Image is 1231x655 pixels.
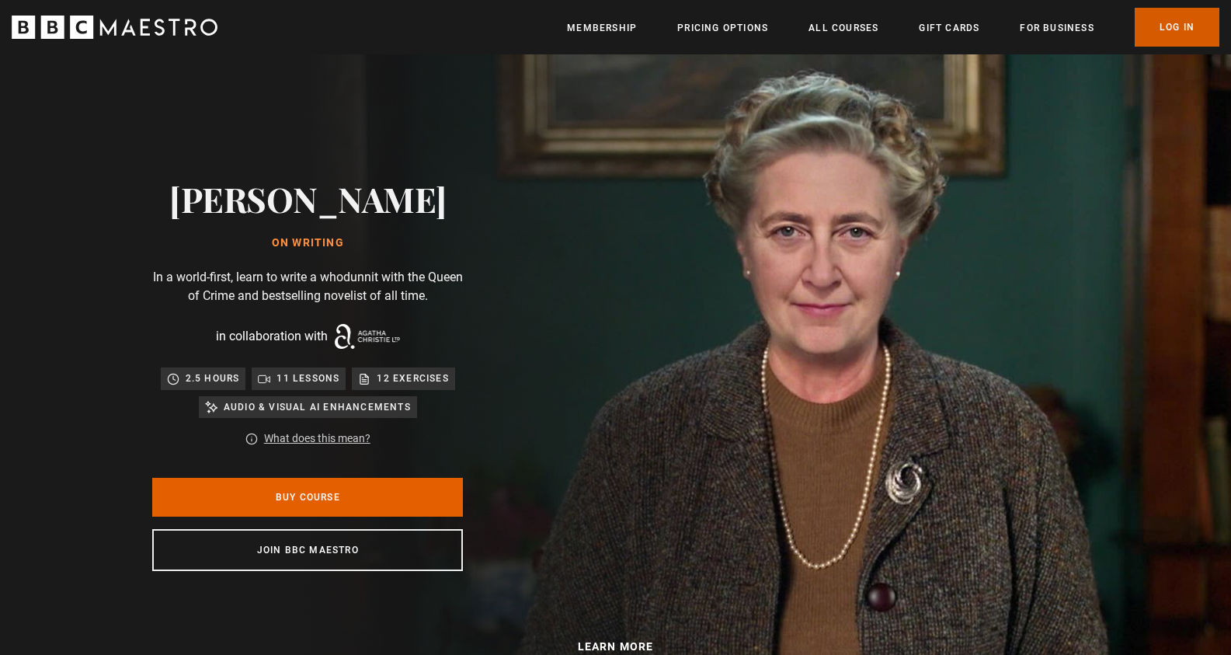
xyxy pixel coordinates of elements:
[152,478,463,517] a: Buy Course
[12,16,217,39] svg: BBC Maestro
[1020,20,1094,36] a: For business
[808,20,878,36] a: All Courses
[224,399,411,415] p: Audio & visual AI enhancements
[919,20,979,36] a: Gift Cards
[264,430,370,447] a: What does this mean?
[578,639,654,655] p: Learn more
[276,371,339,386] p: 11 lessons
[567,8,1219,47] nav: Primary
[377,371,448,386] p: 12 exercises
[169,179,447,218] h2: [PERSON_NAME]
[677,20,768,36] a: Pricing Options
[152,268,463,305] p: In a world-first, learn to write a whodunnit with the Queen of Crime and bestselling novelist of ...
[1135,8,1219,47] a: Log In
[216,327,328,346] p: in collaboration with
[152,529,463,571] a: Join BBC Maestro
[567,20,637,36] a: Membership
[186,371,240,386] p: 2.5 hours
[169,237,447,249] h1: On writing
